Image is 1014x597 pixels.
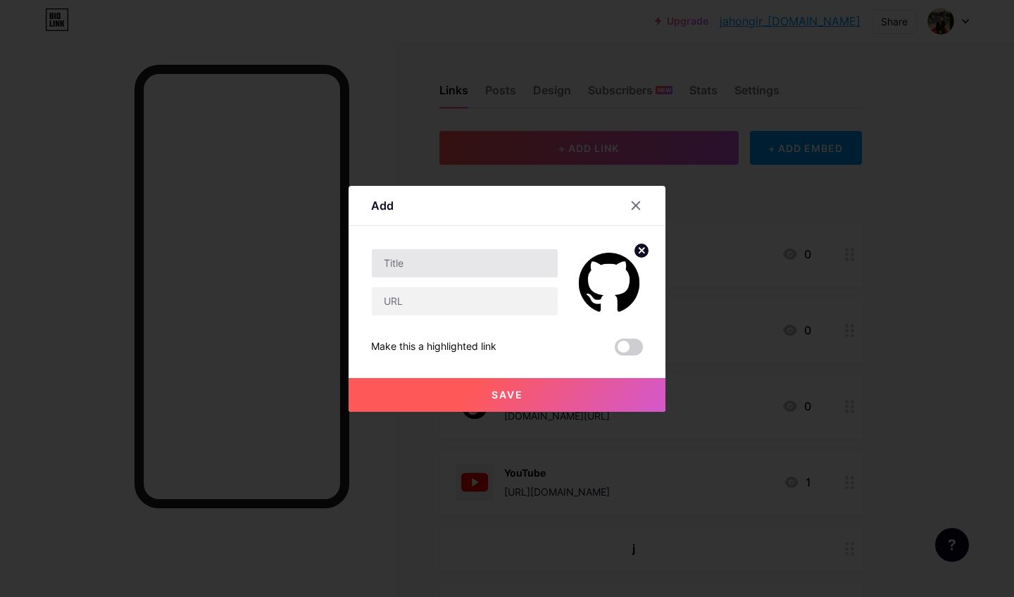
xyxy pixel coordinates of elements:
[575,249,643,316] img: link_thumbnail
[371,197,394,214] div: Add
[371,339,496,356] div: Make this a highlighted link
[372,287,558,315] input: URL
[349,378,665,412] button: Save
[492,389,523,401] span: Save
[372,249,558,277] input: Title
